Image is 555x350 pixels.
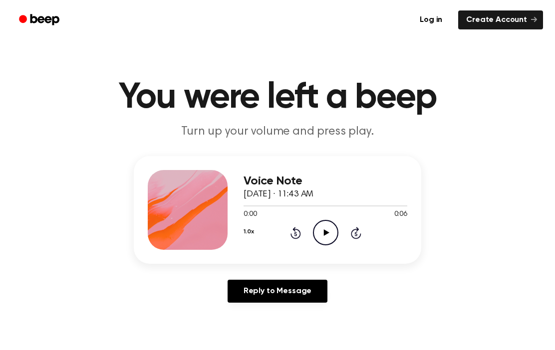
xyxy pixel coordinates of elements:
h1: You were left a beep [22,80,533,116]
a: Reply to Message [228,280,327,303]
span: 0:00 [244,209,257,220]
span: [DATE] · 11:43 AM [244,190,313,199]
a: Log in [410,8,452,31]
h3: Voice Note [244,175,407,188]
button: 1.0x [244,223,254,240]
span: 0:06 [394,209,407,220]
p: Turn up your volume and press play. [86,124,469,140]
a: Beep [12,10,68,30]
a: Create Account [458,10,543,29]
